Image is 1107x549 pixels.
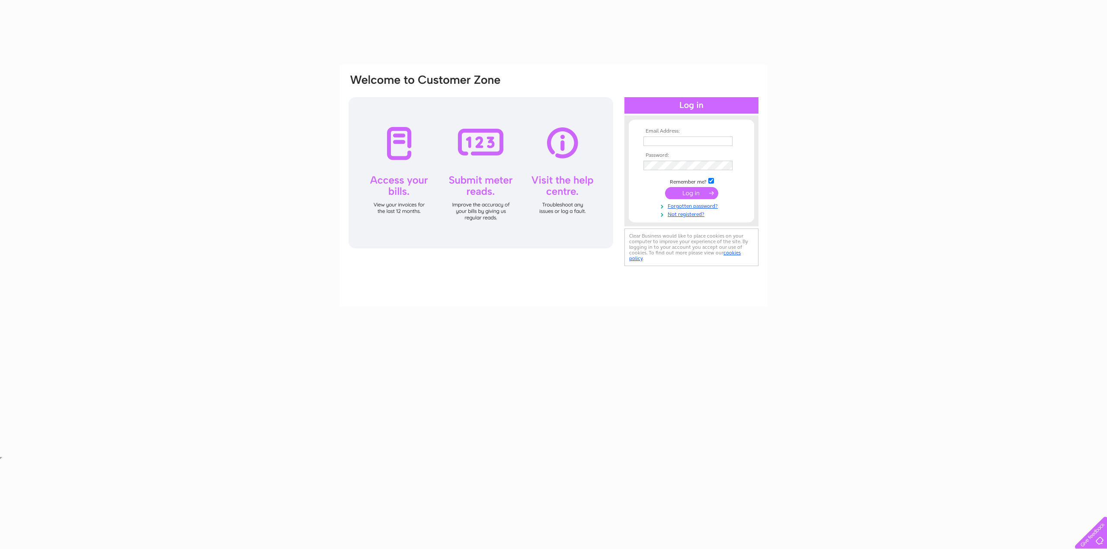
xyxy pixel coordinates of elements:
div: Clear Business would like to place cookies on your computer to improve your experience of the sit... [624,228,758,266]
a: cookies policy [629,250,741,261]
a: Forgotten password? [643,201,742,209]
input: Submit [665,187,718,199]
td: Remember me? [641,177,742,185]
a: Not registered? [643,209,742,218]
th: Password: [641,152,742,159]
th: Email Address: [641,128,742,134]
